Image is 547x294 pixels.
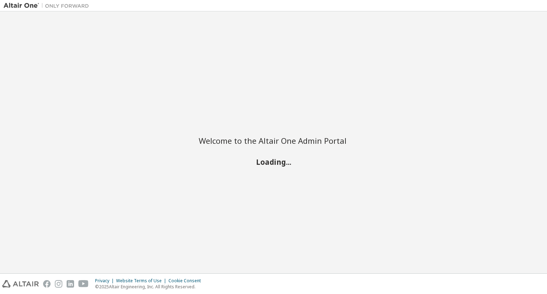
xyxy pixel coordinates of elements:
[199,136,348,146] h2: Welcome to the Altair One Admin Portal
[55,280,62,288] img: instagram.svg
[199,157,348,167] h2: Loading...
[43,280,51,288] img: facebook.svg
[67,280,74,288] img: linkedin.svg
[4,2,93,9] img: Altair One
[78,280,89,288] img: youtube.svg
[95,284,205,290] p: © 2025 Altair Engineering, Inc. All Rights Reserved.
[95,278,116,284] div: Privacy
[168,278,205,284] div: Cookie Consent
[116,278,168,284] div: Website Terms of Use
[2,280,39,288] img: altair_logo.svg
